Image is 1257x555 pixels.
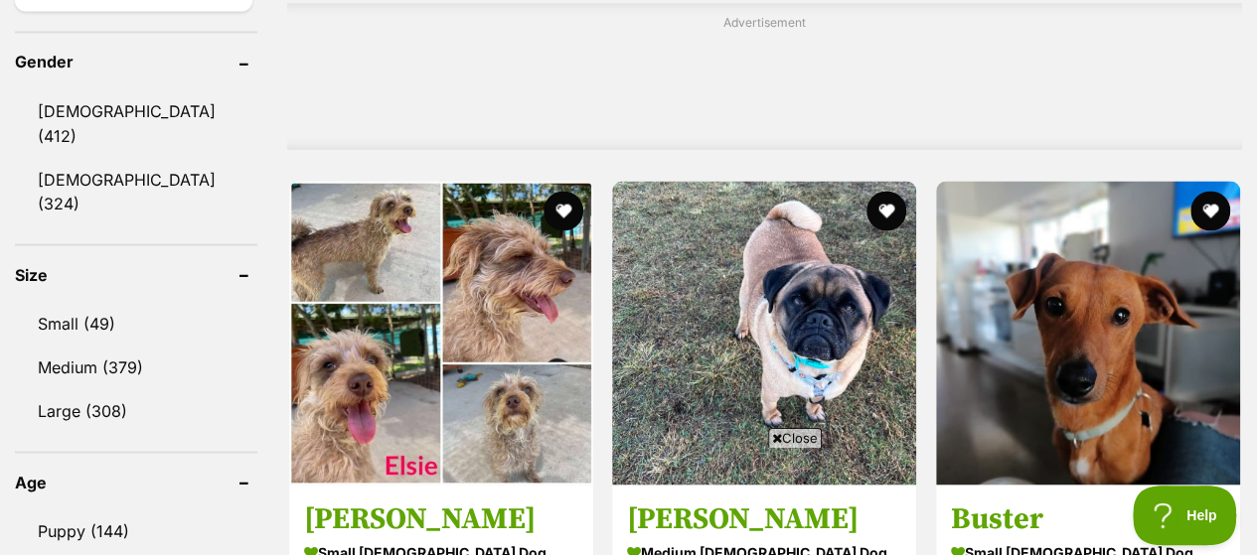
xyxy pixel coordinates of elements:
[612,181,916,485] img: Hank - Pug Dog
[1133,486,1237,545] iframe: Help Scout Beacon - Open
[768,428,822,448] span: Close
[15,90,257,156] a: [DEMOGRAPHIC_DATA] (412)
[15,473,257,490] header: Age
[289,181,593,485] img: Elsie - Cavalier King Charles Spaniel x Poodle Dog
[15,53,257,70] header: Gender
[867,191,907,230] button: favourite
[402,40,1126,129] iframe: Advertisement
[15,389,257,431] a: Large (308)
[287,3,1242,149] div: Advertisement
[936,181,1240,485] img: Buster - Dachshund Dog
[15,509,257,551] a: Puppy (144)
[15,265,257,283] header: Size
[15,302,257,344] a: Small (49)
[15,158,257,223] a: [DEMOGRAPHIC_DATA] (324)
[1190,191,1230,230] button: favourite
[147,456,1111,545] iframe: Advertisement
[15,346,257,387] a: Medium (379)
[544,191,583,230] button: favourite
